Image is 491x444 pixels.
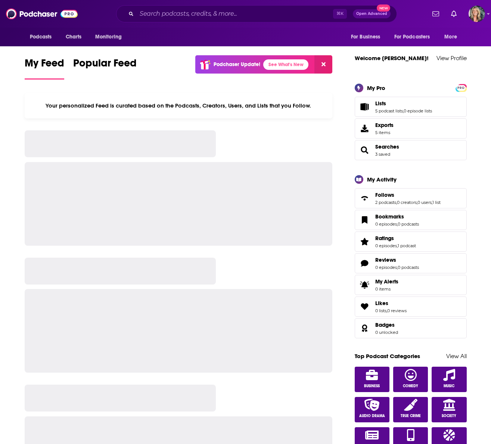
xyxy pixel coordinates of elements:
[357,193,372,204] a: Follows
[375,308,386,313] a: 0 lists
[432,367,467,392] a: Music
[444,384,454,388] span: Music
[375,300,388,307] span: Likes
[357,236,372,247] a: Ratings
[357,280,372,290] span: My Alerts
[375,100,386,107] span: Lists
[355,210,467,230] span: Bookmarks
[30,32,52,42] span: Podcasts
[357,215,372,225] a: Bookmarks
[429,7,442,20] a: Show notifications dropdown
[61,30,86,44] a: Charts
[375,300,407,307] a: Likes
[357,323,372,333] a: Badges
[357,123,372,134] span: Exports
[375,243,397,248] a: 0 episodes
[73,57,137,80] a: Popular Feed
[66,32,82,42] span: Charts
[375,108,403,114] a: 5 podcast lists
[375,122,394,128] span: Exports
[398,243,416,248] a: 1 podcast
[403,384,418,388] span: Comedy
[375,192,394,198] span: Follows
[355,118,467,139] a: Exports
[401,414,421,418] span: True Crime
[469,6,485,22] span: Logged in as lisa.beech
[375,322,395,328] span: Badges
[439,30,466,44] button: open menu
[355,232,467,252] span: Ratings
[446,353,467,360] a: View All
[346,30,390,44] button: open menu
[375,322,398,328] a: Badges
[436,55,467,62] a: View Profile
[398,221,419,227] a: 0 podcasts
[357,102,372,112] a: Lists
[357,258,372,268] a: Reviews
[356,12,387,16] span: Open Advanced
[359,414,385,418] span: Audio Drama
[357,301,372,312] a: Likes
[355,55,429,62] a: Welcome [PERSON_NAME]!
[403,108,404,114] span: ,
[355,275,467,295] a: My Alerts
[367,176,397,183] div: My Activity
[387,308,407,313] a: 0 reviews
[375,130,394,135] span: 5 items
[355,253,467,273] span: Reviews
[393,397,428,422] a: True Crime
[355,318,467,338] span: Badges
[375,330,398,335] a: 0 unlocked
[355,353,420,360] a: Top Podcast Categories
[375,192,441,198] a: Follows
[375,221,397,227] a: 0 episodes
[333,9,347,19] span: ⌘ K
[398,265,419,270] a: 0 podcasts
[457,84,466,90] a: PRO
[444,32,457,42] span: More
[355,188,467,208] span: Follows
[95,32,122,42] span: Monitoring
[364,384,380,388] span: Business
[377,4,390,12] span: New
[367,84,385,91] div: My Pro
[353,9,391,18] button: Open AdvancedNew
[116,5,397,22] div: Search podcasts, credits, & more...
[375,278,398,285] span: My Alerts
[375,235,416,242] a: Ratings
[73,57,137,74] span: Popular Feed
[351,32,380,42] span: For Business
[375,257,419,263] a: Reviews
[263,59,308,70] a: See What's New
[25,93,333,118] div: Your personalized Feed is curated based on the Podcasts, Creators, Users, and Lists that you Follow.
[457,85,466,91] span: PRO
[397,200,417,205] a: 0 creators
[355,97,467,117] span: Lists
[375,143,399,150] a: Searches
[6,7,78,21] a: Podchaser - Follow, Share and Rate Podcasts
[417,200,432,205] a: 0 users
[355,397,390,422] a: Audio Drama
[386,308,387,313] span: ,
[25,57,64,74] span: My Feed
[214,61,260,68] p: Podchaser Update!
[389,30,441,44] button: open menu
[355,140,467,160] span: Searches
[25,57,64,80] a: My Feed
[448,7,460,20] a: Show notifications dropdown
[397,221,398,227] span: ,
[375,257,396,263] span: Reviews
[355,367,390,392] a: Business
[90,30,131,44] button: open menu
[375,100,432,107] a: Lists
[394,32,430,42] span: For Podcasters
[432,397,467,422] a: Society
[442,414,456,418] span: Society
[137,8,333,20] input: Search podcasts, credits, & more...
[357,145,372,155] a: Searches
